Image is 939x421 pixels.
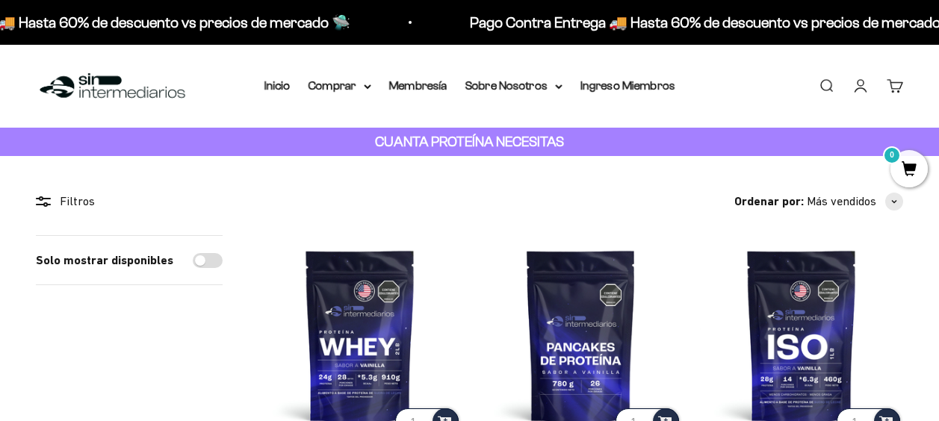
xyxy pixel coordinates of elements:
[389,79,447,92] a: Membresía
[807,192,903,211] button: Más vendidos
[36,192,223,211] div: Filtros
[465,76,563,96] summary: Sobre Nosotros
[309,76,371,96] summary: Comprar
[883,146,901,164] mark: 0
[807,192,876,211] span: Más vendidos
[890,162,928,178] a: 0
[734,192,804,211] span: Ordenar por:
[264,79,291,92] a: Inicio
[580,79,675,92] a: Ingreso Miembros
[36,251,173,270] label: Solo mostrar disponibles
[375,134,564,149] strong: CUANTA PROTEÍNA NECESITAS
